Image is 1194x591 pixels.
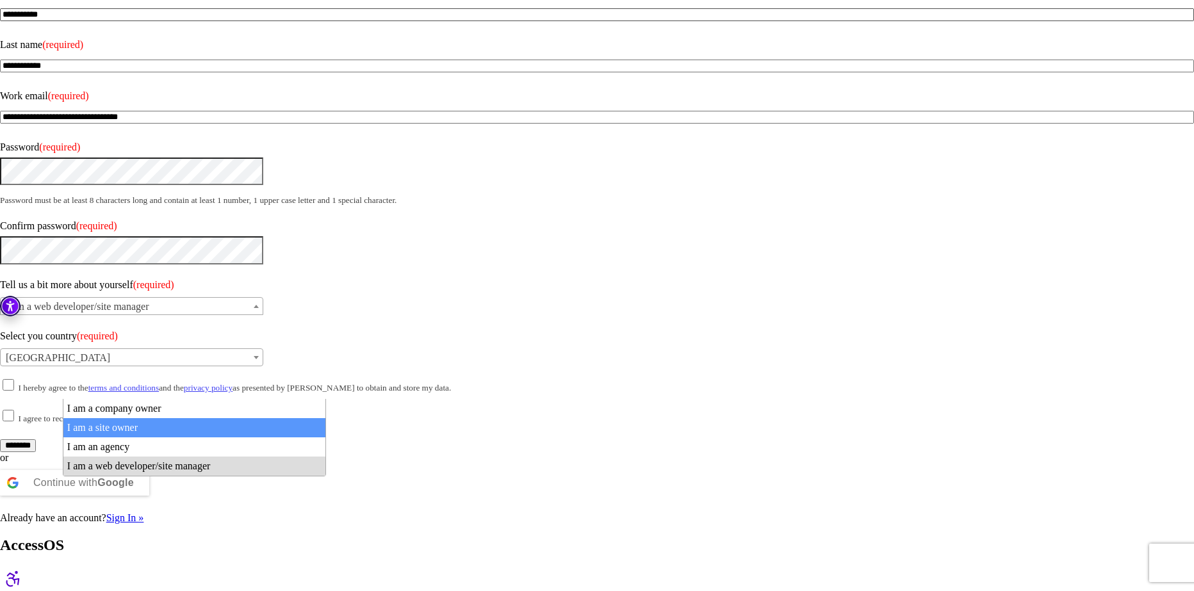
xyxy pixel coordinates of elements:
input: I hereby agree to theterms and conditionsand theprivacy policyas presented by [PERSON_NAME] to ob... [3,379,14,391]
div: Continue with [33,470,134,496]
span: (required) [42,39,83,50]
b: Google [97,477,134,488]
a: terms and conditions [88,383,159,393]
a: Sign In » [106,512,144,523]
li: I am a site owner [63,418,325,437]
span: Colombia [1,349,263,367]
li: I am a web developer/site manager [63,457,325,476]
span: (required) [48,90,89,101]
span: (required) [77,330,118,341]
li: I am a company owner [63,399,325,418]
span: (required) [133,279,174,290]
a: privacy policy [184,383,233,393]
small: I agree to receive marketing emails [19,414,138,423]
span: I am a web developer/site manager [1,298,263,316]
small: I hereby agree to the and the as presented by [PERSON_NAME] to obtain and store my data. [19,383,452,393]
span: (required) [39,142,80,152]
li: I am an agency [63,437,325,457]
input: I agree to receive marketing emails [3,410,14,421]
span: (required) [76,220,117,231]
